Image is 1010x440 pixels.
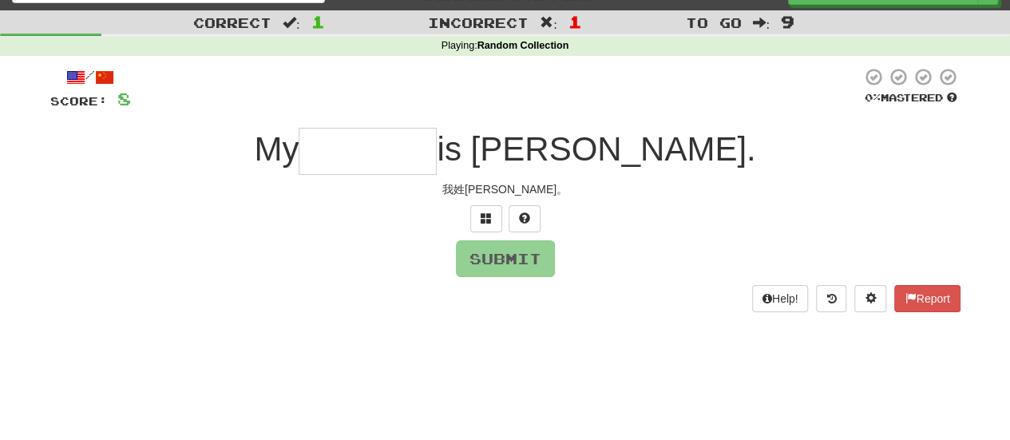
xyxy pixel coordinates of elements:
button: Submit [456,240,555,277]
div: 我姓[PERSON_NAME]。 [50,181,960,197]
button: Round history (alt+y) [816,285,846,312]
span: Score: [50,94,108,108]
span: : [283,16,300,30]
span: 8 [117,89,131,109]
span: 9 [781,12,794,31]
span: 1 [311,12,325,31]
span: Correct [193,14,271,30]
button: Switch sentence to multiple choice alt+p [470,205,502,232]
span: 0 % [865,91,881,104]
span: My [254,130,299,168]
div: / [50,67,131,87]
button: Help! [752,285,809,312]
span: 1 [568,12,582,31]
span: To go [685,14,741,30]
span: : [540,16,557,30]
span: : [752,16,770,30]
div: Mastered [861,91,960,105]
span: Incorrect [428,14,529,30]
button: Report [894,285,960,312]
button: Single letter hint - you only get 1 per sentence and score half the points! alt+h [509,205,541,232]
span: is [PERSON_NAME]. [437,130,755,168]
strong: Random Collection [477,40,569,51]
